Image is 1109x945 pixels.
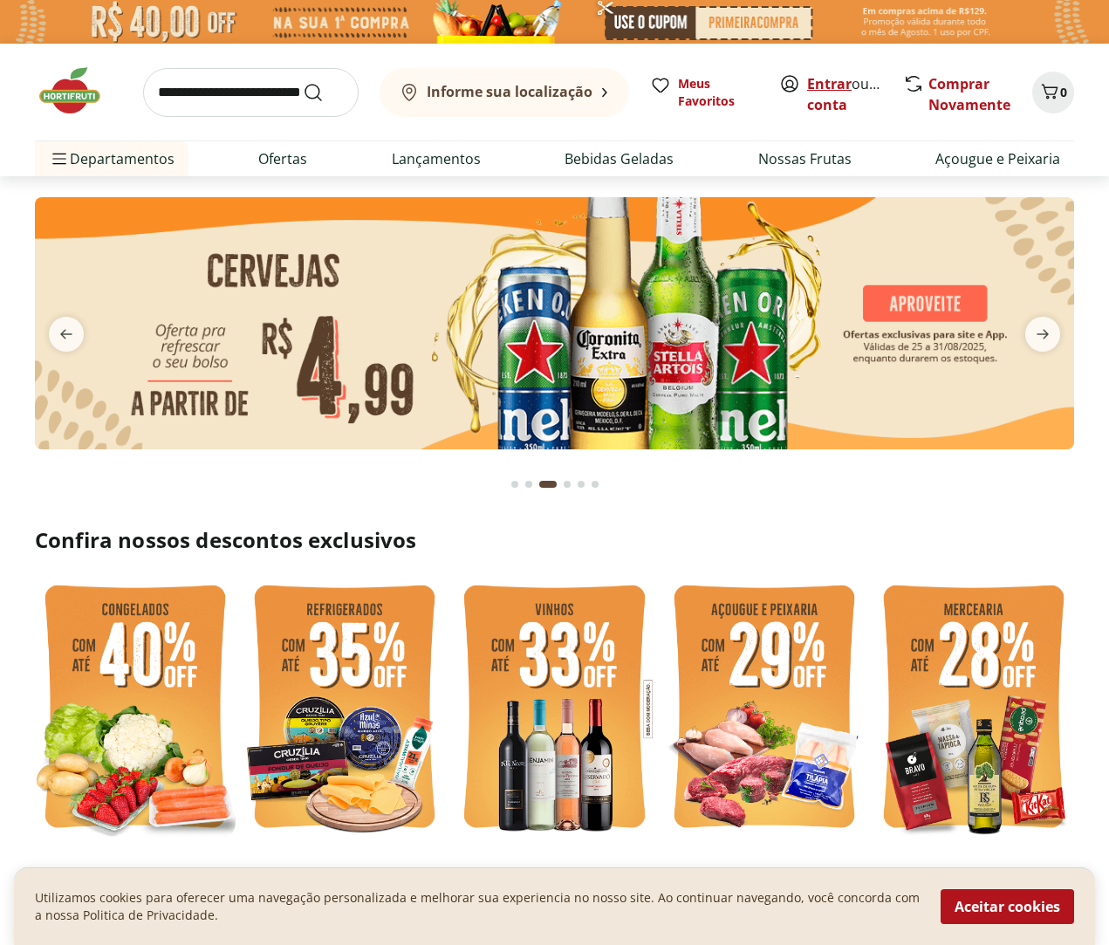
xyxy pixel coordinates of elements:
img: açougue [664,575,865,843]
a: Nossas Frutas [758,148,852,169]
a: Criar conta [807,74,903,114]
img: Hortifruti [35,65,122,117]
span: Meus Favoritos [678,75,758,110]
span: Departamentos [49,138,175,180]
span: ou [807,73,885,115]
button: Carrinho [1032,72,1074,113]
img: refrigerados [244,575,445,843]
button: Aceitar cookies [941,889,1074,924]
b: Informe sua localização [427,82,592,101]
button: Go to page 6 from fs-carousel [588,463,602,505]
img: feira [35,575,236,843]
a: Bebidas Geladas [565,148,674,169]
img: mercearia [873,575,1074,843]
img: vinho [454,575,654,843]
button: Submit Search [303,82,345,103]
a: Entrar [807,74,852,93]
button: next [1011,317,1074,352]
button: previous [35,317,98,352]
span: 0 [1060,84,1067,100]
h2: Confira nossos descontos exclusivos [35,526,1074,554]
button: Menu [49,138,70,180]
img: cervejas [35,197,1074,449]
a: Lançamentos [392,148,481,169]
button: Go to page 5 from fs-carousel [574,463,588,505]
button: Go to page 2 from fs-carousel [522,463,536,505]
a: Comprar Novamente [928,74,1010,114]
input: search [143,68,359,117]
a: Ofertas [258,148,307,169]
a: Meus Favoritos [650,75,758,110]
p: Utilizamos cookies para oferecer uma navegação personalizada e melhorar sua experiencia no nosso ... [35,889,920,924]
button: Go to page 4 from fs-carousel [560,463,574,505]
button: Current page from fs-carousel [536,463,560,505]
a: Açougue e Peixaria [935,148,1060,169]
button: Informe sua localização [380,68,629,117]
button: Go to page 1 from fs-carousel [508,463,522,505]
